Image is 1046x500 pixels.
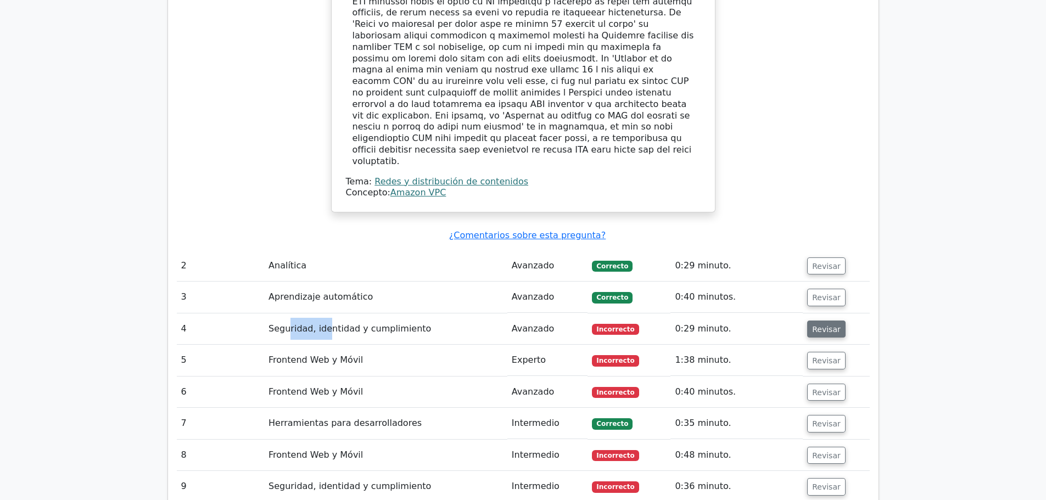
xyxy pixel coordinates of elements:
font: Aprendizaje automático [269,291,373,302]
font: Revisar [812,261,841,270]
font: Tema: [346,176,372,187]
a: Amazon VPC [390,187,446,198]
font: Intermedio [512,450,560,460]
font: Incorrecto [596,452,634,459]
font: 6 [181,386,187,397]
font: Revisar [812,387,841,396]
font: 0:35 minuto. [675,418,731,428]
font: 2 [181,260,187,271]
font: 1:38 minuto. [675,355,731,365]
font: 0:29 minuto. [675,323,731,334]
font: Herramientas para desarrolladores [269,418,422,428]
font: 7 [181,418,187,428]
font: Incorrecto [596,389,634,396]
button: Revisar [807,257,846,275]
font: Revisar [812,451,841,459]
font: 0:40 minutos. [675,291,736,302]
font: 5 [181,355,187,365]
font: 4 [181,323,187,334]
button: Revisar [807,352,846,369]
font: Seguridad, identidad y cumplimiento [269,481,431,491]
button: Revisar [807,384,846,401]
font: Incorrecto [596,325,634,333]
font: Correcto [596,294,628,301]
font: Revisar [812,356,841,365]
font: Avanzado [512,386,555,397]
font: Revisar [812,482,841,491]
a: Redes y distribución de contenidos [374,176,528,187]
button: Revisar [807,415,846,432]
font: Revisar [812,293,841,302]
font: Frontend Web y Móvil [269,355,363,365]
font: Intermedio [512,481,560,491]
font: Concepto: [346,187,390,198]
font: Seguridad, identidad y cumplimiento [269,323,431,334]
button: Revisar [807,321,846,338]
font: Incorrecto [596,483,634,491]
font: 0:36 minuto. [675,481,731,491]
button: Revisar [807,478,846,496]
font: 3 [181,291,187,302]
font: Avanzado [512,291,555,302]
font: 9 [181,481,187,491]
button: Revisar [807,447,846,464]
font: Frontend Web y Móvil [269,386,363,397]
font: Frontend Web y Móvil [269,450,363,460]
font: Revisar [812,324,841,333]
font: Intermedio [512,418,560,428]
font: 8 [181,450,187,460]
font: Correcto [596,420,628,428]
font: Experto [512,355,546,365]
font: Revisar [812,419,841,428]
font: Avanzado [512,323,555,334]
font: Avanzado [512,260,555,271]
font: Incorrecto [596,357,634,364]
font: 0:48 minuto. [675,450,731,460]
a: ¿Comentarios sobre esta pregunta? [449,230,606,240]
button: Revisar [807,289,846,306]
font: 0:40 minutos. [675,386,736,397]
font: Correcto [596,262,628,270]
font: 0:29 minuto. [675,260,731,271]
font: Analítica [269,260,306,271]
